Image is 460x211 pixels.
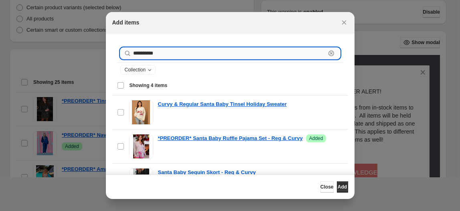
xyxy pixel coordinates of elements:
[320,184,334,190] span: Close
[158,134,303,142] a: *PREORDER* Santa Baby Ruffle Pajama Set - Reg & Curvy
[320,181,334,193] button: Close
[337,181,348,193] button: Add
[125,67,146,73] span: Collection
[130,82,168,89] span: Showing 4 items
[327,49,335,57] button: Clear
[112,18,140,26] h2: Add items
[338,17,350,28] button: Close
[158,168,256,177] a: Santa Baby Sequin Skort - Reg & Curvy
[158,100,287,108] a: Curvy & Regular Santa Baby Tinsel Holiday Sweater
[309,135,323,142] span: Added
[121,65,156,74] button: Collection
[338,184,347,190] span: Add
